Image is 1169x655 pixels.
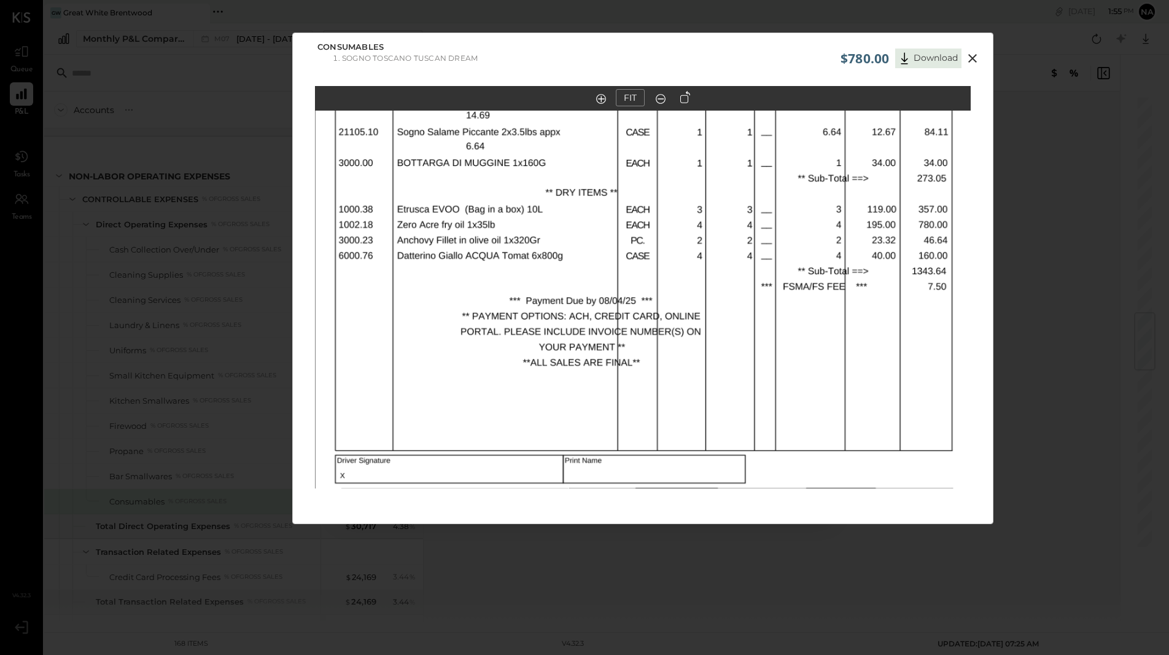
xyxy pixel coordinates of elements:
[342,53,478,63] li: Sogno Toscano Tuscan Dream
[895,49,961,68] button: Download
[317,41,384,53] span: Consumables
[616,89,645,106] button: FIT
[841,50,889,67] span: $780.00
